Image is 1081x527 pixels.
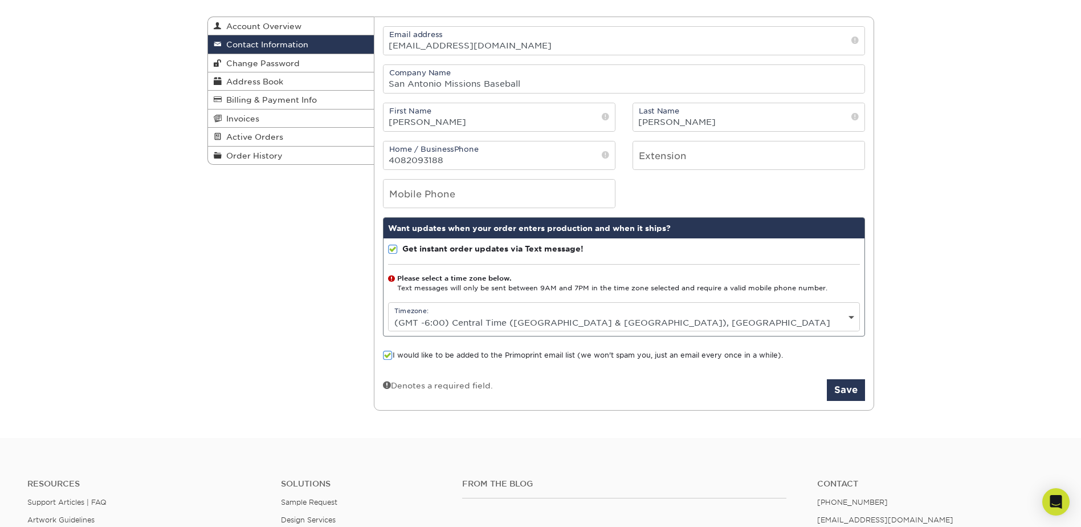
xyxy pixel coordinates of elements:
[817,479,1054,489] a: Contact
[222,22,301,31] span: Account Overview
[27,479,264,489] h4: Resources
[383,379,493,391] div: Denotes a required field.
[402,244,584,253] strong: Get instant order updates via Text message!
[208,110,374,128] a: Invoices
[222,40,308,49] span: Contact Information
[281,479,445,489] h4: Solutions
[222,132,283,141] span: Active Orders
[281,516,336,524] a: Design Services
[208,91,374,109] a: Billing & Payment Info
[462,479,786,489] h4: From the Blog
[222,95,317,104] span: Billing & Payment Info
[222,59,300,68] span: Change Password
[222,151,283,160] span: Order History
[222,114,259,123] span: Invoices
[222,77,283,86] span: Address Book
[384,218,864,238] div: Want updates when your order enters production and when it ships?
[397,274,511,282] strong: Please select a time zone below.
[827,379,865,401] button: Save
[208,35,374,54] a: Contact Information
[3,492,97,523] iframe: Google Customer Reviews
[208,128,374,146] a: Active Orders
[817,516,953,524] a: [EMAIL_ADDRESS][DOMAIN_NAME]
[208,72,374,91] a: Address Book
[383,350,783,361] label: I would like to be added to the Primoprint email list (we won't spam you, just an email every onc...
[208,54,374,72] a: Change Password
[1042,488,1070,516] div: Open Intercom Messenger
[388,274,860,294] div: Text messages will only be sent between 9AM and 7PM in the time zone selected and require a valid...
[817,498,888,506] a: [PHONE_NUMBER]
[208,147,374,164] a: Order History
[281,498,337,506] a: Sample Request
[208,17,374,35] a: Account Overview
